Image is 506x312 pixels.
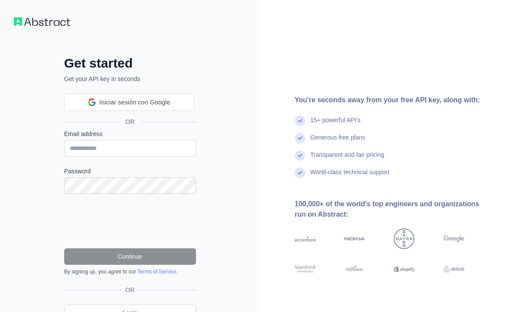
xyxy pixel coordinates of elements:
[295,168,305,178] img: check mark
[118,117,141,126] span: OR
[64,94,194,111] div: Iniciar sesión con Google
[295,228,316,249] img: accenture
[394,264,415,274] img: shopify
[295,150,305,161] img: check mark
[14,17,70,26] img: Workflow
[444,264,464,274] img: airbnb
[310,116,361,133] div: 15+ powerful API's
[122,286,138,294] span: OR
[295,199,493,220] div: 100,000+ of the world's top engineers and organizations run on Abstract:
[295,264,316,274] img: stanford university
[394,228,415,249] img: bayer
[64,75,196,83] p: Get your API key in seconds
[344,228,365,249] img: nokia
[64,268,196,275] div: By signing up, you agree to our .
[64,167,196,175] label: Password
[310,150,385,168] div: Transparent and fair pricing
[310,133,366,150] div: Generous free plans
[64,130,196,138] label: Email address
[99,98,170,107] span: Iniciar sesión con Google
[344,264,365,274] img: payoneer
[295,95,493,105] div: You're seconds away from your free API key, along with:
[64,204,196,238] iframe: reCAPTCHA
[295,133,305,143] img: check mark
[64,55,196,71] h2: Get started
[444,228,464,249] img: google
[295,116,305,126] img: check mark
[137,269,176,275] a: Terms of Service
[310,168,390,185] div: World-class technical support
[64,248,196,265] button: Continue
